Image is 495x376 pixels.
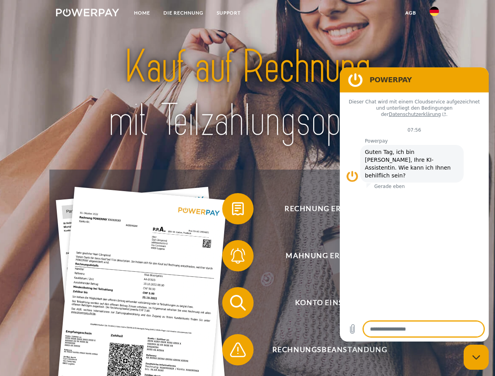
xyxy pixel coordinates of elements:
span: Mahnung erhalten? [234,240,426,271]
img: qb_bell.svg [228,246,248,266]
a: SUPPORT [210,6,247,20]
button: Rechnungsbeanstandung [222,334,426,365]
img: de [430,7,439,16]
img: qb_bill.svg [228,199,248,219]
a: DIE RECHNUNG [157,6,210,20]
a: agb [399,6,423,20]
img: qb_search.svg [228,293,248,313]
button: Rechnung erhalten? [222,193,426,224]
iframe: Schaltfläche zum Öffnen des Messaging-Fensters; Konversation läuft [464,345,489,370]
iframe: Messaging-Fenster [340,67,489,342]
img: qb_warning.svg [228,340,248,360]
span: Konto einsehen [234,287,426,318]
img: title-powerpay_de.svg [75,38,420,150]
span: Rechnung erhalten? [234,193,426,224]
button: Konto einsehen [222,287,426,318]
button: Mahnung erhalten? [222,240,426,271]
span: Rechnungsbeanstandung [234,334,426,365]
img: logo-powerpay-white.svg [56,9,119,16]
a: Home [127,6,157,20]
